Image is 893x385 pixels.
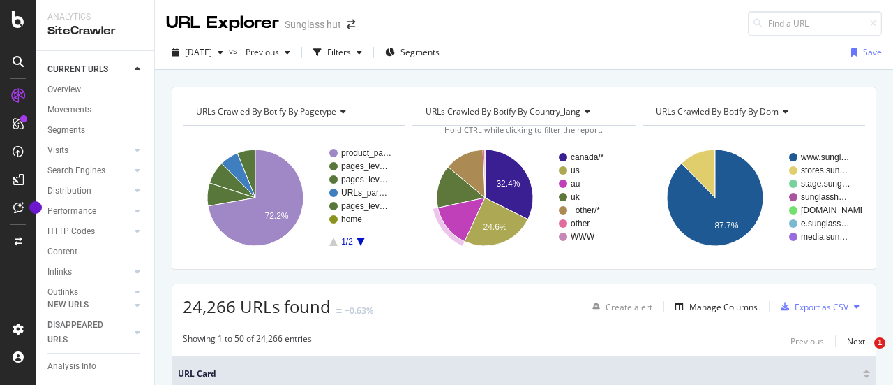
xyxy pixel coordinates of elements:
[47,245,77,259] div: Content
[790,335,824,347] div: Previous
[47,224,130,239] a: HTTP Codes
[29,201,42,214] div: Tooltip anchor
[336,309,342,313] img: Equal
[47,204,96,219] div: Performance
[47,285,78,300] div: Outlinks
[341,237,353,247] text: 1/2
[874,337,885,349] span: 1
[47,11,143,23] div: Analytics
[196,106,336,117] span: URLs Crawled By Botify By pagetype
[748,11,882,36] input: Find a URL
[571,179,580,189] text: au
[341,188,387,198] text: URLs_par…
[656,106,779,117] span: URLs Crawled By Botify By dom
[689,301,758,313] div: Manage Columns
[47,265,72,279] div: Inlinks
[571,192,580,202] text: uk
[670,298,758,315] button: Manage Columns
[801,179,850,189] text: stage.sung…
[846,41,882,64] button: Save
[847,335,865,347] div: Next
[801,232,848,242] text: media.sun…
[47,143,130,158] a: Visits
[380,41,445,64] button: Segments
[643,137,862,259] svg: A chart.
[47,23,143,39] div: SiteCrawler
[587,296,652,318] button: Create alert
[47,123,85,138] div: Segments
[571,232,595,242] text: WWW
[347,20,355,29] div: arrow-right-arrow-left
[240,46,279,58] span: Previous
[178,368,860,380] span: URL Card
[790,333,824,349] button: Previous
[229,45,240,57] span: vs
[47,123,144,138] a: Segments
[47,82,81,97] div: Overview
[264,211,288,221] text: 72.2%
[801,219,849,228] text: e.sunglass…
[166,11,279,35] div: URL Explorer
[47,184,91,198] div: Distribution
[47,164,105,178] div: Search Engines
[183,137,402,259] svg: A chart.
[801,192,847,202] text: sunglassh…
[47,143,68,158] div: Visits
[444,124,603,135] span: Hold CTRL while clicking to filter the report.
[341,148,391,158] text: product_pa…
[47,359,96,374] div: Analysis Info
[571,219,590,228] text: other
[341,161,388,171] text: pages_lev…
[47,359,144,374] a: Analysis Info
[341,175,388,184] text: pages_lev…
[800,152,849,162] text: www.sungl…
[47,62,108,77] div: CURRENT URLS
[47,318,118,347] div: DISAPPEARED URLS
[653,101,853,123] h4: URLs Crawled By Botify By dom
[847,333,865,349] button: Next
[185,46,212,58] span: 2025 Sep. 28th
[846,337,879,371] iframe: Intercom live chat
[47,318,130,347] a: DISAPPEARED URLS
[47,298,130,312] a: NEW URLS
[47,285,130,300] a: Outlinks
[795,301,848,313] div: Export as CSV
[714,221,738,231] text: 87.7%
[571,166,580,175] text: us
[47,103,91,117] div: Movements
[47,265,130,279] a: Inlinks
[570,205,600,215] text: _other/*
[345,305,373,317] div: +0.63%
[412,137,631,259] svg: A chart.
[327,46,351,58] div: Filters
[571,152,604,162] text: canada/*
[400,46,440,58] span: Segments
[240,41,296,64] button: Previous
[47,103,144,117] a: Movements
[183,333,312,349] div: Showing 1 to 50 of 24,266 entries
[47,62,130,77] a: CURRENT URLS
[308,41,368,64] button: Filters
[341,201,388,211] text: pages_lev…
[483,222,507,232] text: 24.6%
[285,17,341,31] div: Sunglass hut
[606,301,652,313] div: Create alert
[47,82,144,97] a: Overview
[801,205,876,215] text: [DOMAIN_NAME]…
[47,224,95,239] div: HTTP Codes
[193,101,393,123] h4: URLs Crawled By Botify By pagetype
[47,164,130,178] a: Search Engines
[497,179,520,189] text: 32.4%
[423,101,622,123] h4: URLs Crawled By Botify By country_lang
[47,184,130,198] a: Distribution
[775,296,848,318] button: Export as CSV
[426,106,580,117] span: URLs Crawled By Botify By country_lang
[863,46,882,58] div: Save
[183,295,331,318] span: 24,266 URLs found
[47,245,144,259] a: Content
[801,166,848,175] text: stores.sun…
[166,41,229,64] button: [DATE]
